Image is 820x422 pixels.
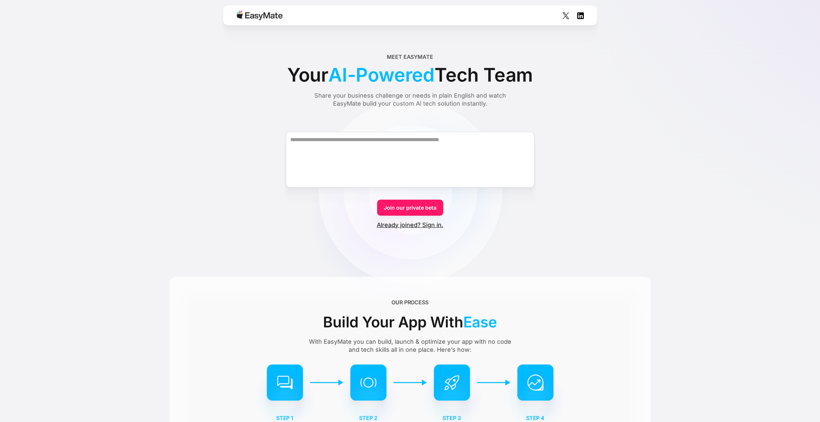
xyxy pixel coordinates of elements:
[377,221,443,229] a: Already joined? Sign in.
[170,120,651,229] form: Form
[236,11,283,20] img: Easymate logo
[323,310,497,334] div: Build Your App With
[287,61,533,89] div: Your
[577,12,584,19] img: Social Icon
[387,53,433,61] div: Meet EasyMate
[562,12,569,19] img: Social Icon
[305,338,516,354] div: With EasyMate you can build, launch & optimize your app with no code and tech skills all in one p...
[302,92,519,108] div: Share your business challenge or needs in plain English and watch EasyMate build your custom AI t...
[328,61,435,89] span: AI-Powered
[435,61,533,89] span: Tech Team
[377,200,443,216] a: Join our private beta
[391,298,429,306] div: OUR PROCESS
[463,310,497,334] span: Ease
